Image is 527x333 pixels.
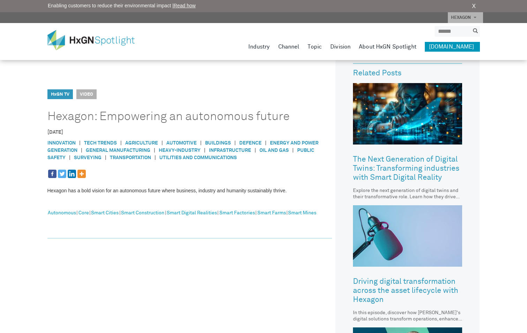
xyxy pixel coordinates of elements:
[84,141,117,146] a: Tech Trends
[76,140,84,147] span: |
[47,110,312,124] h1: Hexagon: Empowering an autonomous future
[68,170,76,178] a: Linkedin
[289,147,297,154] span: |
[159,148,201,153] a: heavy-industry
[117,140,125,147] span: |
[197,140,205,147] span: |
[158,140,166,147] span: |
[359,42,416,52] a: About HxGN Spotlight
[101,154,110,162] span: |
[259,148,289,153] a: Oil and gas
[248,42,270,52] a: Industry
[353,310,462,322] div: In this episode, discover how [PERSON_NAME]'s digital solutions transform operations, enhance eff...
[251,147,259,154] span: |
[174,3,196,8] a: Read how
[201,147,209,154] span: |
[353,205,462,267] img: Driving digital transformation across the asset lifecycle with Hexagon
[91,209,119,218] a: Smart Cities
[74,155,101,160] a: Surveying
[262,140,270,147] span: |
[86,148,150,153] a: General manufacturing
[151,154,159,162] span: |
[353,272,462,310] a: Driving digital transformation across the asset lifecycle with Hexagon
[219,209,255,218] a: Smart Factories
[353,69,462,77] h3: Related Posts
[278,42,300,52] a: Channel
[150,147,159,154] span: |
[209,148,251,153] a: Infrastructure
[353,83,462,145] img: The Next Generation of Digital Twins: Transforming industries with Smart Digital Reality
[58,170,66,178] a: Twitter
[205,141,231,146] a: Buildings
[166,141,197,146] a: Automotive
[330,42,351,52] a: Division
[257,209,286,218] a: Smart Farms
[110,155,151,160] a: Transportation
[66,154,74,162] span: |
[51,92,69,97] a: HxGN TV
[231,140,239,147] span: |
[48,170,57,178] a: Facebook
[167,209,217,218] a: Smart Digital Realities
[76,89,97,99] span: Video
[308,42,322,52] a: Topic
[239,141,262,146] a: Defence
[425,42,480,52] a: [DOMAIN_NAME]
[353,150,462,187] a: The Next Generation of Digital Twins: Transforming industries with Smart Digital Reality
[47,30,145,50] img: HxGN Spotlight
[78,209,89,218] a: Core
[48,209,76,218] a: Autonomous
[448,12,483,23] a: HEXAGON
[159,155,237,160] a: Utilities and communications
[77,170,86,178] a: More
[77,147,86,154] span: |
[47,141,76,146] a: Innovation
[47,187,332,194] p: Hexagon has a bold vision for an autonomous future where business, industry and humanity sustaina...
[121,209,164,218] a: Smart Construction
[47,130,63,135] time: [DATE]
[125,141,158,146] a: Agriculture
[353,187,462,200] div: Explore the next generation of digital twins and their transformative role. Learn how they drive ...
[288,209,316,218] a: Smart Mines
[48,2,196,9] span: Enabling customers to reduce their environmental impact |
[47,203,332,224] div: | | | | | | |
[472,2,476,10] a: X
